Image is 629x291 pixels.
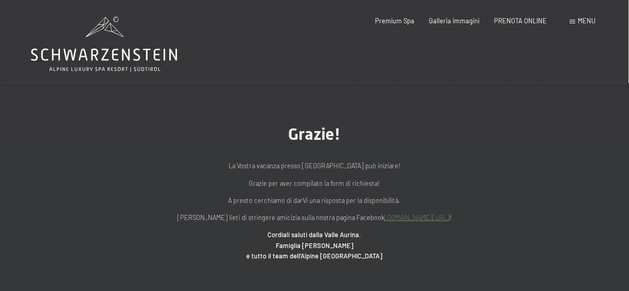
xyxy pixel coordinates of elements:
p: Grazie per aver compilato la form di richiesta! [108,178,521,188]
a: Premium Spa [376,17,415,25]
a: Galleria immagini [429,17,480,25]
span: Menu [578,17,596,25]
p: La Vostra vacanza presso [GEOGRAPHIC_DATA] può iniziare! [108,161,521,171]
a: PRENOTA ONLINE [495,17,547,25]
strong: Cordiali saluti dalla Valle Aurina. Famiglia [PERSON_NAME] e tutto il team dell’Alpine [GEOGRAPHI... [247,230,383,260]
span: Grazie! [289,124,341,144]
p: [PERSON_NAME] lieti di stringere amicizia sulla nostra pagina Facebook ! [108,212,521,223]
p: A presto cerchiamo di darVi una risposta per la disponibilità. [108,195,521,206]
a: [DOMAIN_NAME][URL] [384,213,450,222]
